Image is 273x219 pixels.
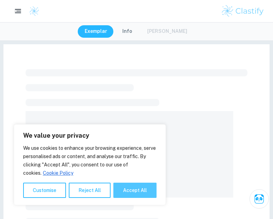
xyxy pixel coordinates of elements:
p: We value your privacy [23,131,157,140]
button: Accept All [113,183,157,198]
button: Exemplar [78,25,114,38]
div: We value your privacy [14,124,166,205]
button: Info [115,25,139,38]
img: Clastify logo [221,4,265,18]
button: Customise [23,183,66,198]
button: Reject All [69,183,111,198]
a: Clastify logo [25,6,39,16]
p: We use cookies to enhance your browsing experience, serve personalised ads or content, and analys... [23,144,157,177]
a: Cookie Policy [43,170,74,176]
button: Ask Clai [250,189,269,209]
img: Clastify logo [29,6,39,16]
